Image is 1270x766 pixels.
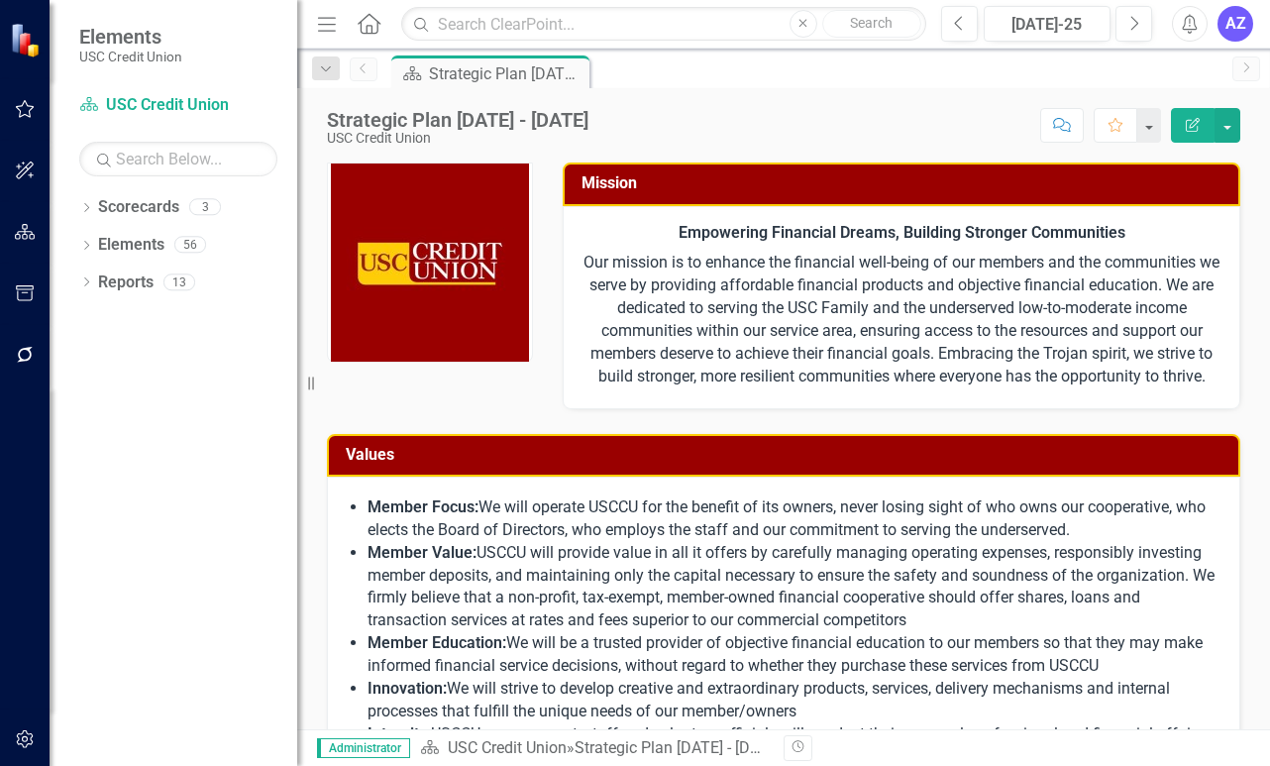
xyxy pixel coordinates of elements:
[582,174,1228,192] h3: Mission
[368,679,447,698] strong: Innovation:
[679,223,1125,242] strong: Empowering Financial Dreams, Building Stronger Communities
[79,142,277,176] input: Search Below...
[1217,6,1253,42] button: AZ
[401,7,926,42] input: Search ClearPoint...
[189,199,221,216] div: 3
[368,632,1219,678] li: We will be a trusted provider of objective financial education to our members so that they may ma...
[822,10,921,38] button: Search
[991,13,1104,37] div: [DATE]-25
[98,234,164,257] a: Elements
[368,543,476,562] strong: Member Value:
[79,94,277,117] a: USC Credit Union
[79,25,182,49] span: Elements
[98,196,179,219] a: Scorecards
[331,164,529,362] img: USC Credit Union | LinkedIn
[79,49,182,64] small: USC Credit Union
[163,274,195,290] div: 13
[346,446,1228,464] h3: Values
[429,61,584,86] div: Strategic Plan [DATE] - [DATE]
[98,272,154,294] a: Reports
[327,109,588,131] div: Strategic Plan [DATE] - [DATE]
[368,497,478,516] strong: Member Focus:
[368,678,1219,723] li: We will strive to develop creative and extraordinary products, services, delivery mechanisms and ...
[317,738,410,758] span: Administrator
[368,633,506,652] strong: Member Education:
[984,6,1111,42] button: [DATE]-25
[327,131,588,146] div: USC Credit Union
[10,23,45,57] img: ClearPoint Strategy
[174,237,206,254] div: 56
[368,496,1219,542] li: We will operate USCCU for the benefit of its owners, never losing sight of who owns our cooperati...
[368,724,431,743] strong: Integrity:
[368,542,1219,632] li: USCCU will provide value in all it offers by carefully managing operating expenses, responsibly i...
[420,737,769,760] div: »
[448,738,567,757] a: USC Credit Union
[583,248,1219,387] p: Our mission is to enhance the financial well-being of our members and the communities we serve by...
[850,15,893,31] span: Search
[575,738,782,757] div: Strategic Plan [DATE] - [DATE]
